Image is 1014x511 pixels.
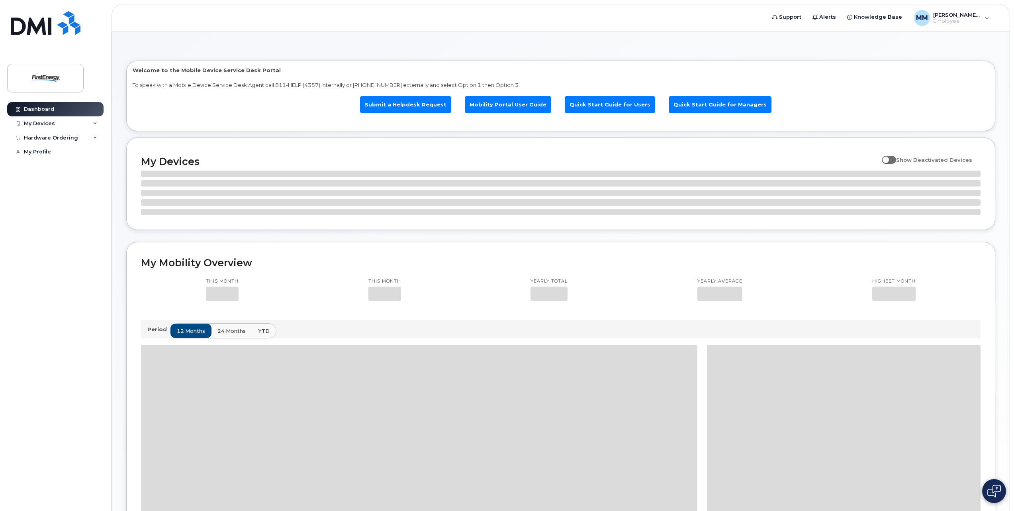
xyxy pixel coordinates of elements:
[133,81,989,89] p: To speak with a Mobile Device Service Desk Agent call 811-HELP (4357) internally or [PHONE_NUMBER...
[217,327,246,335] span: 24 months
[147,326,170,333] p: Period
[530,278,568,285] p: Yearly total
[896,157,972,163] span: Show Deactivated Devices
[141,257,981,269] h2: My Mobility Overview
[872,278,916,285] p: Highest month
[360,96,451,113] a: Submit a Helpdesk Request
[206,278,239,285] p: This month
[987,485,1001,497] img: Open chat
[368,278,401,285] p: This month
[258,327,270,335] span: YTD
[697,278,742,285] p: Yearly average
[565,96,655,113] a: Quick Start Guide for Users
[133,67,989,74] p: Welcome to the Mobile Device Service Desk Portal
[882,152,888,159] input: Show Deactivated Devices
[141,155,878,167] h2: My Devices
[669,96,771,113] a: Quick Start Guide for Managers
[465,96,551,113] a: Mobility Portal User Guide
